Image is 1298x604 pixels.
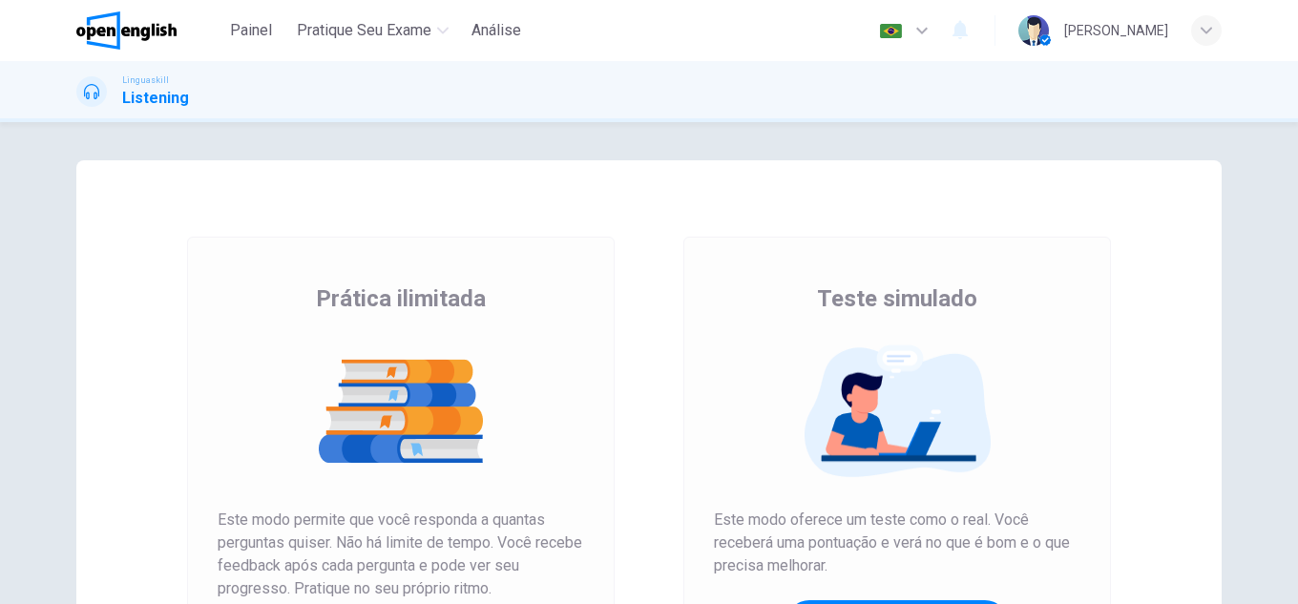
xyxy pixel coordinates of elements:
span: Este modo permite que você responda a quantas perguntas quiser. Não há limite de tempo. Você rece... [218,509,584,600]
button: Painel [220,13,282,48]
span: Este modo oferece um teste como o real. Você receberá uma pontuação e verá no que é bom e o que p... [714,509,1080,577]
img: Profile picture [1018,15,1049,46]
img: pt [879,24,903,38]
h1: Listening [122,87,189,110]
button: Pratique seu exame [289,13,456,48]
button: Análise [464,13,529,48]
a: OpenEnglish logo [76,11,220,50]
span: Prática ilimitada [316,283,486,314]
span: Pratique seu exame [297,19,431,42]
span: Painel [230,19,272,42]
span: Análise [471,19,521,42]
span: Linguaskill [122,73,169,87]
div: [PERSON_NAME] [1064,19,1168,42]
img: OpenEnglish logo [76,11,177,50]
span: Teste simulado [817,283,977,314]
